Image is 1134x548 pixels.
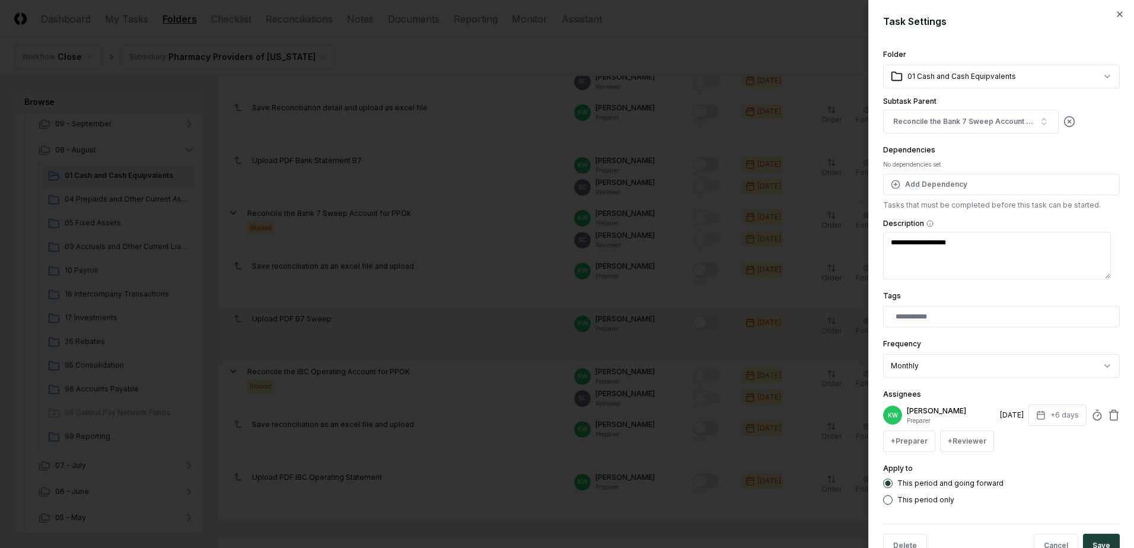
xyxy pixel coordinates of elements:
label: Description [883,220,1120,227]
button: +Preparer [883,431,935,452]
label: This period only [897,496,954,504]
label: Dependencies [883,145,935,154]
p: Preparer [907,416,995,425]
span: KW [888,411,898,420]
button: +Reviewer [940,431,994,452]
label: This period and going forward [897,480,1004,487]
div: Reconcile the Bank 7 Sweep Account for PPOk [893,116,1034,127]
label: Assignees [883,390,921,399]
button: +6 days [1028,404,1087,426]
div: [DATE] [1000,410,1024,420]
div: No dependencies set [883,160,1120,169]
label: Apply to [883,464,913,473]
p: [PERSON_NAME] [907,406,995,416]
label: Subtask Parent [883,98,1120,105]
label: Frequency [883,339,921,348]
button: Add Dependency [883,174,1120,195]
label: Folder [883,50,906,59]
h2: Task Settings [883,14,1120,28]
button: Description [926,220,934,227]
p: Tasks that must be completed before this task can be started. [883,200,1120,211]
label: Tags [883,291,901,300]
